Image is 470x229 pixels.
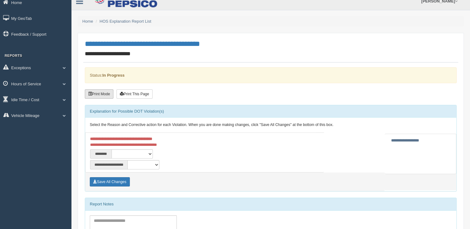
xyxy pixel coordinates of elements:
button: Save [90,177,130,186]
a: Home [82,19,93,24]
div: Select the Reason and Corrective action for each Violation. When you are done making changes, cli... [85,118,456,132]
div: Status: [85,67,457,83]
button: Print This Page [116,89,153,99]
button: Print Mode [85,89,113,99]
strong: In Progress [102,73,125,78]
div: Explanation for Possible DOT Violation(s) [85,105,456,118]
div: Report Notes [85,198,456,210]
a: HOS Explanation Report List [100,19,151,24]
